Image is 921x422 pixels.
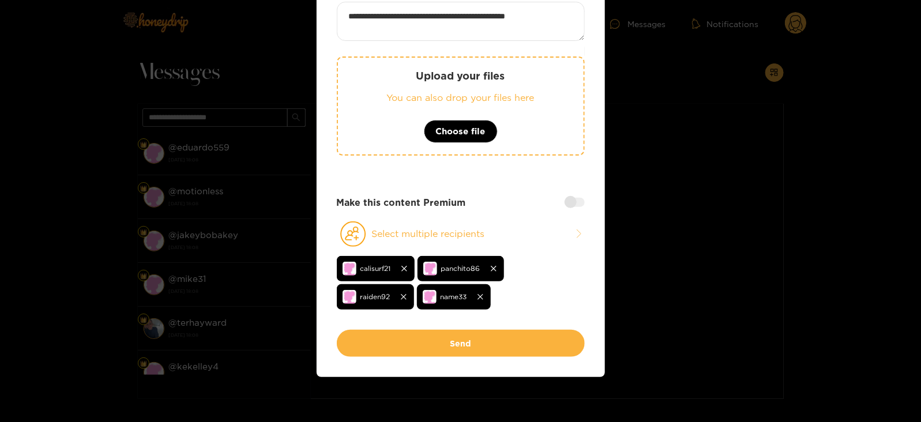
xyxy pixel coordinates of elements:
[423,262,437,276] img: no-avatar.png
[361,91,561,104] p: You can also drop your files here
[424,120,498,143] button: Choose file
[441,290,467,303] span: name33
[337,196,466,209] strong: Make this content Premium
[361,69,561,82] p: Upload your files
[343,290,356,304] img: no-avatar.png
[337,221,585,247] button: Select multiple recipients
[423,290,437,304] img: no-avatar.png
[360,290,390,303] span: raiden92
[360,262,391,275] span: calisurf21
[436,125,486,138] span: Choose file
[441,262,480,275] span: panchito86
[337,330,585,357] button: Send
[343,262,356,276] img: no-avatar.png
